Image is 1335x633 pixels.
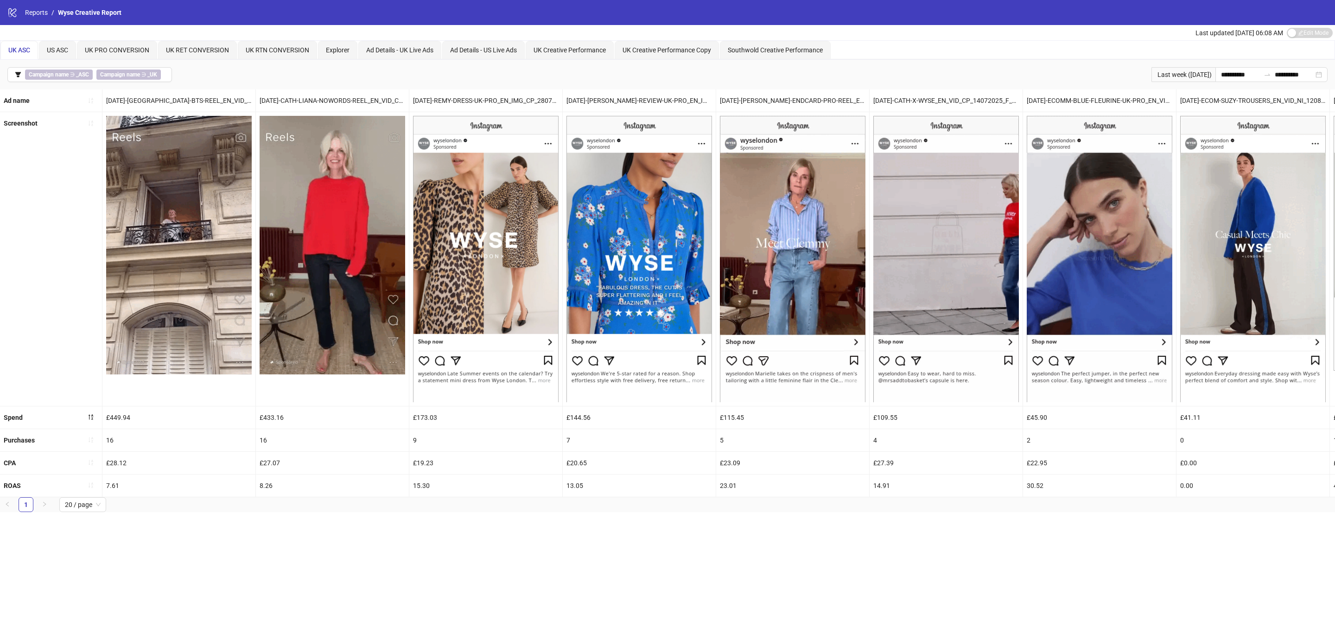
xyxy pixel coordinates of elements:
[409,429,562,451] div: 9
[623,46,711,54] span: UK Creative Performance Copy
[102,452,255,474] div: £28.12
[413,116,559,402] img: Screenshot 120229138630260055
[256,89,409,112] div: [DATE]-CATH-LIANA-NOWORDS-REEL_EN_VID_CP_20082025_F_CC_SC23_USP4_LOFI
[25,70,93,80] span: ∋
[1027,116,1172,402] img: Screenshot 120229138701140055
[166,46,229,54] span: UK RET CONVERSION
[59,497,106,512] div: Page Size
[102,406,255,429] div: £449.94
[563,452,716,474] div: £20.65
[1176,89,1329,112] div: [DATE]-ECOM-SUZY-TROUSERS_EN_VID_NI_12082025_F_CC_SC1_USP3_ECOM
[256,429,409,451] div: 16
[7,67,172,82] button: Campaign name ∋ _ASCCampaign name ∋ _UK
[870,89,1023,112] div: [DATE]-CATH-X-WYSE_EN_VID_CP_14072025_F_CC_SC1_None_NEWSEASON
[37,497,52,512] button: right
[42,501,47,507] span: right
[409,452,562,474] div: £19.23
[256,475,409,497] div: 8.26
[8,46,30,54] span: UK ASC
[716,475,869,497] div: 23.01
[1023,475,1176,497] div: 30.52
[870,475,1023,497] div: 14.91
[23,7,50,18] a: Reports
[88,414,94,420] span: sort-descending
[1151,67,1215,82] div: Last week ([DATE])
[1023,429,1176,451] div: 2
[366,46,433,54] span: Ad Details - UK Live Ads
[85,46,149,54] span: UK PRO CONVERSION
[88,437,94,443] span: sort-ascending
[51,7,54,18] li: /
[1176,406,1329,429] div: £41.11
[1176,475,1329,497] div: 0.00
[256,452,409,474] div: £27.07
[870,406,1023,429] div: £109.55
[450,46,517,54] span: Ad Details - US Live Ads
[88,120,94,127] span: sort-ascending
[716,89,869,112] div: [DATE]-[PERSON_NAME]-ENDCARD-PRO-REEL_EN_VID_CP_20082025_F_CC_SC23_USP4_LOFI
[728,46,823,54] span: Southwold Creative Performance
[147,71,157,78] b: _UK
[4,97,30,104] b: Ad name
[100,71,140,78] b: Campaign name
[37,497,52,512] li: Next Page
[409,406,562,429] div: £173.03
[1195,29,1283,37] span: Last updated [DATE] 06:08 AM
[19,497,33,512] li: 1
[29,71,69,78] b: Campaign name
[1023,89,1176,112] div: [DATE]-ECOMM-BLUE-FLEURINE-UK-PRO_EN_VID_CP_28072025_F_CC_SC1_None_NEWSEASON
[102,429,255,451] div: 16
[566,116,712,402] img: Screenshot 120229138606330055
[1176,452,1329,474] div: £0.00
[870,452,1023,474] div: £27.39
[65,498,101,512] span: 20 / page
[716,429,869,451] div: 5
[246,46,309,54] span: UK RTN CONVERSION
[88,97,94,104] span: sort-ascending
[716,406,869,429] div: £115.45
[716,452,869,474] div: £23.09
[4,120,38,127] b: Screenshot
[563,406,716,429] div: £144.56
[102,475,255,497] div: 7.61
[563,89,716,112] div: [DATE]-[PERSON_NAME]-REVIEW-UK-PRO_EN_IMG_CP_28072025_F_CC_SC9_None_NEWSEASON
[870,429,1023,451] div: 4
[88,459,94,466] span: sort-ascending
[47,46,68,54] span: US ASC
[4,414,23,421] b: Spend
[563,429,716,451] div: 7
[76,71,89,78] b: _ASC
[409,475,562,497] div: 15.30
[15,71,21,78] span: filter
[563,475,716,497] div: 13.05
[534,46,606,54] span: UK Creative Performance
[1176,429,1329,451] div: 0
[409,89,562,112] div: [DATE]-REMY-DRESS-UK-PRO_EN_IMG_CP_28072025_F_CC_SC1_None_NEWSEASON
[873,116,1019,402] img: Screenshot 120227631583960055
[1264,71,1271,78] span: swap-right
[96,70,161,80] span: ∋
[4,482,21,489] b: ROAS
[260,116,405,374] img: Screenshot 120231163087960055
[4,459,16,467] b: CPA
[58,9,121,16] span: Wyse Creative Report
[4,437,35,444] b: Purchases
[720,116,865,402] img: Screenshot 120231164413380055
[1264,71,1271,78] span: to
[256,406,409,429] div: £433.16
[106,116,252,374] img: Screenshot 120230947599570055
[1180,116,1326,402] img: Screenshot 120229972557180055
[102,89,255,112] div: [DATE]-[GEOGRAPHIC_DATA]-BTS-REEL_EN_VID_NI_20082025_F_CC_SC8_USP11_LOFI
[19,498,33,512] a: 1
[1023,406,1176,429] div: £45.90
[5,501,10,507] span: left
[1023,452,1176,474] div: £22.95
[326,46,350,54] span: Explorer
[88,482,94,488] span: sort-ascending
